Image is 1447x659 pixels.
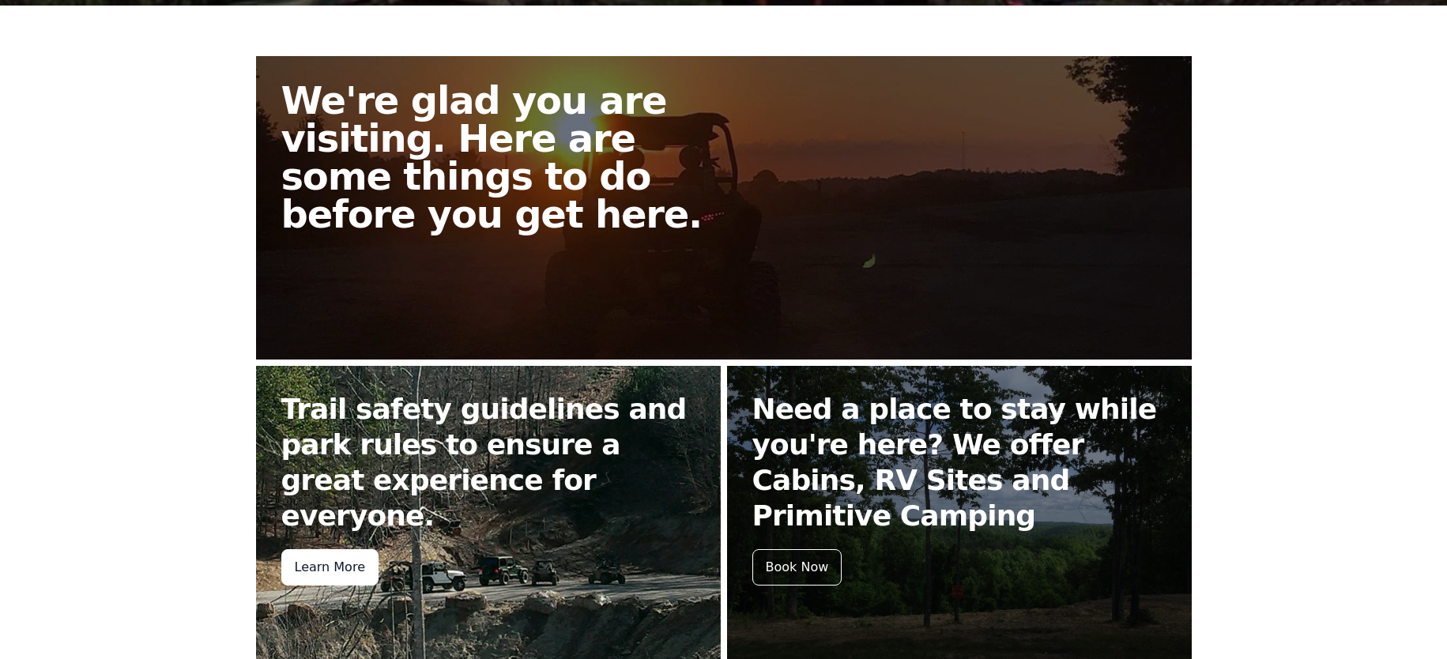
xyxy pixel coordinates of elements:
div: Learn More [281,549,379,586]
h2: We're glad you are visiting. Here are some things to do before you get here. [281,81,737,233]
div: Book Now [752,549,842,586]
h2: Trail safety guidelines and park rules to ensure a great experience for everyone. [281,391,695,533]
a: We're glad you are visiting. Here are some things to do before you get here. [256,56,1192,360]
h2: Need a place to stay while you're here? We offer Cabins, RV Sites and Primitive Camping [752,391,1166,533]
